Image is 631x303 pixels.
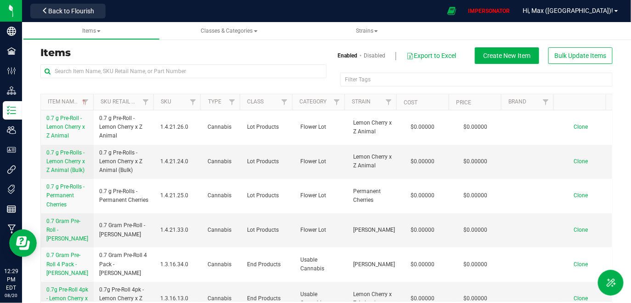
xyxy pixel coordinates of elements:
[574,261,588,268] span: Clone
[329,94,344,110] a: Filter
[299,98,327,105] a: Category
[353,260,395,269] span: [PERSON_NAME]
[185,94,200,110] a: Filter
[248,123,289,131] span: Lot Products
[459,155,492,168] span: $0.00000
[574,295,597,302] a: Clone
[46,114,88,141] a: 0.7 g Pre-Roll - Lemon Cherry x Z Animal
[523,7,614,14] span: Hi, Max ([GEOGRAPHIC_DATA])!
[99,221,149,239] span: 0.7 Gram Pre-Roll - [PERSON_NAME]
[300,123,342,131] span: Flower Lot
[7,27,16,36] inline-svg: Company
[46,149,88,175] a: 0.7 g Pre-Rolls - Lemon Cherry x Z Animal (Bulk)
[598,270,624,296] button: Toggle Menu
[356,28,378,34] span: Strains
[201,28,258,34] span: Classes & Categories
[574,295,588,302] span: Clone
[509,98,527,105] a: Brand
[300,256,342,273] span: Usable Cannabis
[160,191,197,200] span: 1.4.21.25.0
[456,99,472,106] a: Price
[574,124,597,130] a: Clone
[406,48,456,63] button: Export to Excel
[82,28,101,34] span: Items
[406,155,439,168] span: $0.00000
[40,47,320,58] h3: Items
[7,185,16,194] inline-svg: Tags
[208,157,236,166] span: Cannabis
[406,223,439,237] span: $0.00000
[7,126,16,135] inline-svg: Users
[574,158,597,165] a: Clone
[300,191,342,200] span: Flower Lot
[208,294,236,303] span: Cannabis
[7,106,16,115] inline-svg: Inventory
[353,119,395,136] span: Lemon Cherry x Z Animal
[7,46,16,56] inline-svg: Facilities
[459,189,492,202] span: $0.00000
[46,183,85,207] span: 0.7 g Pre-Rolls - Permanent Cherries
[248,294,289,303] span: End Products
[40,64,327,78] input: Search Item Name, SKU Retail Name, or Part Number
[406,120,439,134] span: $0.00000
[208,191,236,200] span: Cannabis
[30,4,106,18] button: Back to Flourish
[300,157,342,166] span: Flower Lot
[574,227,597,233] a: Clone
[46,149,85,173] span: 0.7 g Pre-Rolls - Lemon Cherry x Z Animal (Bulk)
[7,66,16,75] inline-svg: Configuration
[353,226,395,234] span: [PERSON_NAME]
[248,226,289,234] span: Lot Products
[574,227,588,233] span: Clone
[300,226,342,234] span: Flower Lot
[208,226,236,234] span: Cannabis
[406,189,439,202] span: $0.00000
[459,223,492,237] span: $0.00000
[459,258,492,271] span: $0.00000
[9,229,37,257] iframe: Resource center
[99,187,149,205] span: 0.7 g Pre-Rolls - Permanent Cherries
[48,7,94,15] span: Back to Flourish
[248,260,289,269] span: End Products
[99,251,149,278] span: 0.7 Gram Pre-Roll 4 Pack - [PERSON_NAME]
[208,98,221,105] a: Type
[160,157,197,166] span: 1.4.21.24.0
[538,94,553,110] a: Filter
[138,94,153,110] a: Filter
[4,292,18,299] p: 08/20
[225,94,240,110] a: Filter
[78,94,93,110] a: Filter
[277,94,292,110] a: Filter
[160,226,197,234] span: 1.4.21.33.0
[46,218,88,242] span: 0.7 Gram Pre-Roll - [PERSON_NAME]
[555,52,607,59] span: Bulk Update Items
[46,115,85,139] span: 0.7 g Pre-Roll - Lemon Cherry x Z Animal
[160,260,197,269] span: 1.3.16.34.0
[574,124,588,130] span: Clone
[574,192,588,199] span: Clone
[7,205,16,214] inline-svg: Reports
[441,2,462,20] span: Open Ecommerce Menu
[404,99,418,106] a: Cost
[4,267,18,292] p: 12:29 PM EDT
[46,217,88,244] a: 0.7 Gram Pre-Roll - [PERSON_NAME]
[574,192,597,199] a: Clone
[208,260,236,269] span: Cannabis
[161,98,171,105] a: SKU
[46,251,88,278] a: 0.7 Gram Pre-Roll 4 Pack - [PERSON_NAME]
[364,51,385,60] a: Disabled
[248,157,289,166] span: Lot Products
[7,86,16,95] inline-svg: Distribution
[459,120,492,134] span: $0.00000
[574,158,588,165] span: Clone
[353,187,395,205] span: Permanent Cherries
[406,258,439,271] span: $0.00000
[7,145,16,154] inline-svg: User Roles
[247,98,264,105] a: Class
[99,149,149,175] span: 0.7 g Pre-Rolls - Lemon Cherry x Z Animal (Bulk)
[464,7,513,15] p: IMPERSONATOR
[248,191,289,200] span: Lot Products
[574,261,597,268] a: Clone
[352,98,371,105] a: Strain
[353,153,395,170] span: Lemon Cherry x Z Animal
